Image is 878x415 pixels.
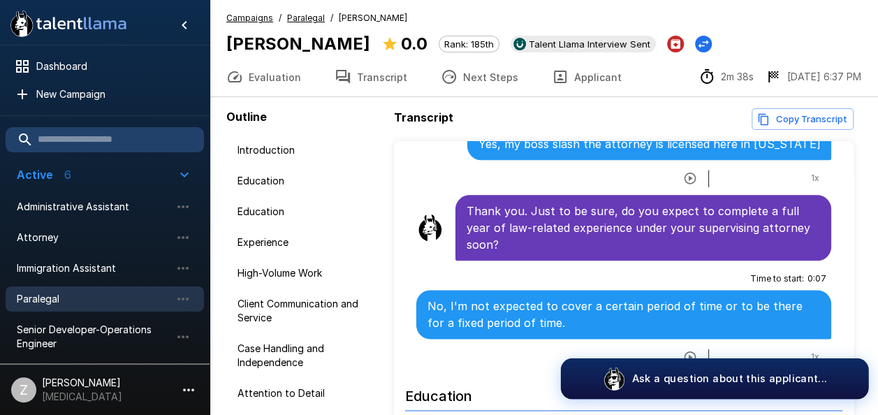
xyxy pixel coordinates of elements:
[535,57,638,96] button: Applicant
[561,358,869,400] button: Ask a question about this applicant...
[803,346,826,368] button: 1x
[787,70,861,84] p: [DATE] 6:37 PM
[226,110,267,124] b: Outline
[523,38,656,50] span: Talent Llama Interview Sent
[339,11,407,25] span: [PERSON_NAME]
[695,36,712,52] button: Change Stage
[237,266,377,280] span: High-Volume Work
[330,11,333,25] span: /
[427,298,820,331] p: No, I'm not expected to cover a certain period of time or to be there for a fixed period of time.
[226,381,388,406] div: Attention to Detail
[698,68,754,85] div: The time between starting and completing the interview
[394,110,453,124] b: Transcript
[810,171,819,185] span: 1 x
[721,70,754,84] p: 2m 38s
[226,34,370,54] b: [PERSON_NAME]
[405,374,842,411] h6: Education
[750,272,804,286] span: Time to start :
[287,13,325,23] u: Paralegal
[439,38,499,50] span: Rank: 185th
[210,57,318,96] button: Evaluation
[401,34,427,54] b: 0.0
[279,11,281,25] span: /
[416,214,444,242] img: llama_clean.png
[318,57,424,96] button: Transcript
[807,272,826,286] span: 0 : 07
[667,36,684,52] button: Archive Applicant
[226,199,388,224] div: Education
[237,235,377,249] span: Experience
[237,297,377,325] span: Client Communication and Service
[602,367,626,391] img: logo_glasses@2x.png
[631,371,826,386] p: Ask a question about this applicant...
[810,350,819,364] span: 1 x
[226,291,388,330] div: Client Communication and Service
[237,342,377,370] span: Case Handling and Independence
[424,57,535,96] button: Next Steps
[765,68,861,85] div: The date and time when the interview was completed
[237,174,377,188] span: Education
[226,138,388,163] div: Introduction
[237,205,377,219] span: Education
[752,108,854,130] button: Copy transcript
[237,143,377,157] span: Introduction
[237,386,377,400] span: Attention to Detail
[226,13,273,23] u: Campaigns
[511,36,656,52] div: View profile in UKG
[803,167,826,189] button: 1x
[226,230,388,255] div: Experience
[513,38,526,50] img: ukg_logo.jpeg
[226,168,388,194] div: Education
[467,203,820,253] p: Thank you. Just to be sure, do you expect to complete a full year of law-related experience under...
[226,336,388,375] div: Case Handling and Independence
[478,136,820,152] p: Yes, my boss slash the attorney is licensed here in [US_STATE]
[226,261,388,286] div: High-Volume Work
